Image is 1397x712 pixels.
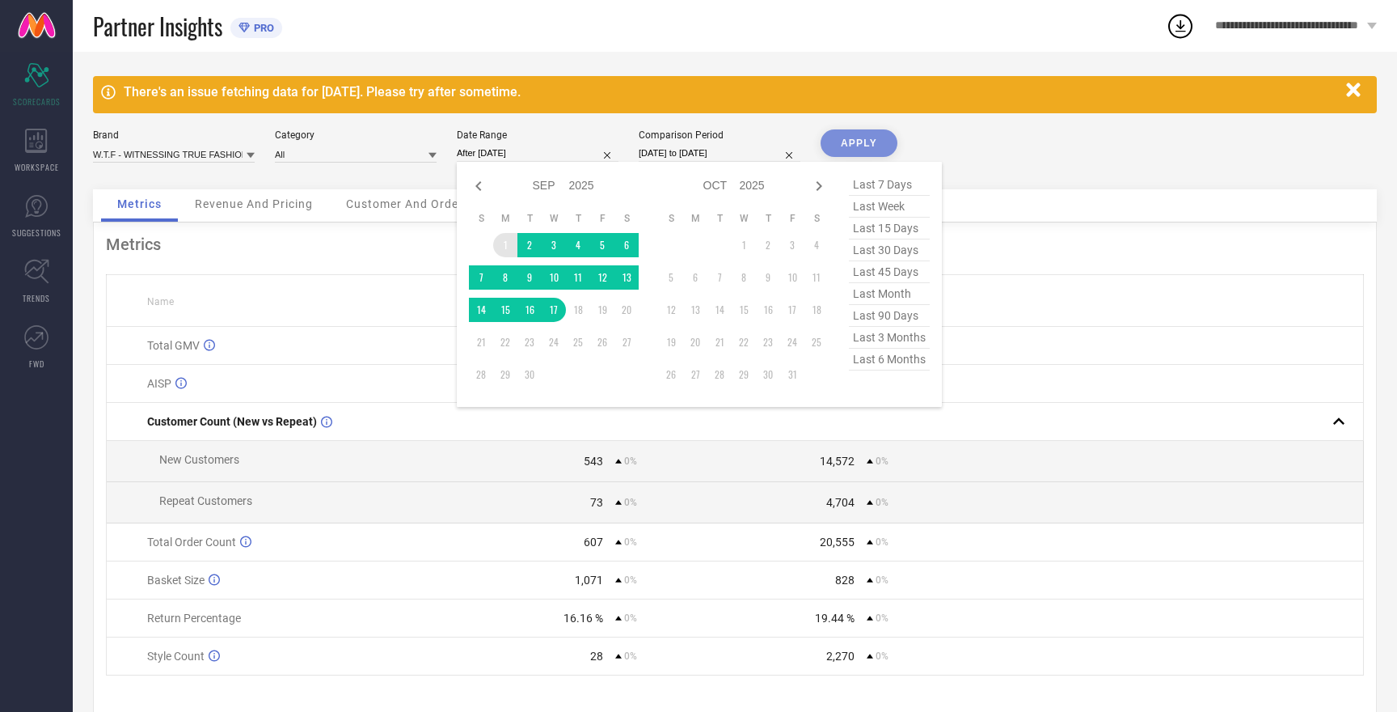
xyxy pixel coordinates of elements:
[876,456,888,467] span: 0%
[517,330,542,354] td: Tue Sep 23 2025
[147,415,317,428] span: Customer Count (New vs Repeat)
[624,456,637,467] span: 0%
[566,233,590,257] td: Thu Sep 04 2025
[195,197,313,210] span: Revenue And Pricing
[756,330,780,354] td: Thu Oct 23 2025
[542,298,566,322] td: Wed Sep 17 2025
[804,330,829,354] td: Sat Oct 25 2025
[590,298,614,322] td: Fri Sep 19 2025
[809,176,829,196] div: Next month
[469,362,493,387] td: Sun Sep 28 2025
[849,261,930,283] span: last 45 days
[346,197,470,210] span: Customer And Orders
[1166,11,1195,40] div: Open download list
[584,536,603,549] div: 607
[732,330,756,354] td: Wed Oct 22 2025
[683,298,707,322] td: Mon Oct 13 2025
[683,212,707,225] th: Monday
[876,612,888,624] span: 0%
[590,496,603,509] div: 73
[826,650,855,663] div: 2,270
[493,212,517,225] th: Monday
[780,265,804,290] td: Fri Oct 10 2025
[780,212,804,225] th: Friday
[624,651,637,662] span: 0%
[614,330,639,354] td: Sat Sep 27 2025
[147,536,236,549] span: Total Order Count
[707,212,732,225] th: Tuesday
[756,212,780,225] th: Thursday
[624,497,637,508] span: 0%
[683,330,707,354] td: Mon Oct 20 2025
[876,497,888,508] span: 0%
[780,330,804,354] td: Fri Oct 24 2025
[826,496,855,509] div: 4,704
[849,218,930,239] span: last 15 days
[517,362,542,387] td: Tue Sep 30 2025
[493,265,517,290] td: Mon Sep 08 2025
[732,362,756,387] td: Wed Oct 29 2025
[639,145,800,162] input: Select comparison period
[590,330,614,354] td: Fri Sep 26 2025
[469,298,493,322] td: Sun Sep 14 2025
[624,574,637,586] span: 0%
[780,298,804,322] td: Fri Oct 17 2025
[457,129,618,141] div: Date Range
[117,197,162,210] span: Metrics
[13,95,61,108] span: SCORECARDS
[804,298,829,322] td: Sat Oct 18 2025
[124,84,1338,100] div: There's an issue fetching data for [DATE]. Please try after sometime.
[590,212,614,225] th: Friday
[614,212,639,225] th: Saturday
[159,494,252,507] span: Repeat Customers
[23,292,50,304] span: TRENDS
[659,265,683,290] td: Sun Oct 05 2025
[756,362,780,387] td: Thu Oct 30 2025
[804,212,829,225] th: Saturday
[820,455,855,468] div: 14,572
[780,233,804,257] td: Fri Oct 03 2025
[780,362,804,387] td: Fri Oct 31 2025
[815,612,855,625] div: 19.44 %
[804,265,829,290] td: Sat Oct 11 2025
[147,574,205,587] span: Basket Size
[457,145,618,162] input: Select date range
[493,298,517,322] td: Mon Sep 15 2025
[147,650,205,663] span: Style Count
[849,239,930,261] span: last 30 days
[849,349,930,371] span: last 6 months
[584,455,603,468] div: 543
[849,174,930,196] span: last 7 days
[517,233,542,257] td: Tue Sep 02 2025
[707,265,732,290] td: Tue Oct 07 2025
[707,298,732,322] td: Tue Oct 14 2025
[659,298,683,322] td: Sun Oct 12 2025
[732,233,756,257] td: Wed Oct 01 2025
[756,265,780,290] td: Thu Oct 09 2025
[250,22,274,34] span: PRO
[493,330,517,354] td: Mon Sep 22 2025
[469,212,493,225] th: Sunday
[575,574,603,587] div: 1,071
[566,330,590,354] td: Thu Sep 25 2025
[590,233,614,257] td: Fri Sep 05 2025
[639,129,800,141] div: Comparison Period
[876,536,888,548] span: 0%
[469,176,488,196] div: Previous month
[849,196,930,218] span: last week
[493,233,517,257] td: Mon Sep 01 2025
[683,362,707,387] td: Mon Oct 27 2025
[566,212,590,225] th: Thursday
[469,265,493,290] td: Sun Sep 07 2025
[566,298,590,322] td: Thu Sep 18 2025
[590,650,603,663] div: 28
[707,362,732,387] td: Tue Oct 28 2025
[493,362,517,387] td: Mon Sep 29 2025
[659,362,683,387] td: Sun Oct 26 2025
[659,212,683,225] th: Sunday
[732,298,756,322] td: Wed Oct 15 2025
[590,265,614,290] td: Fri Sep 12 2025
[469,330,493,354] td: Sun Sep 21 2025
[732,265,756,290] td: Wed Oct 08 2025
[624,536,637,548] span: 0%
